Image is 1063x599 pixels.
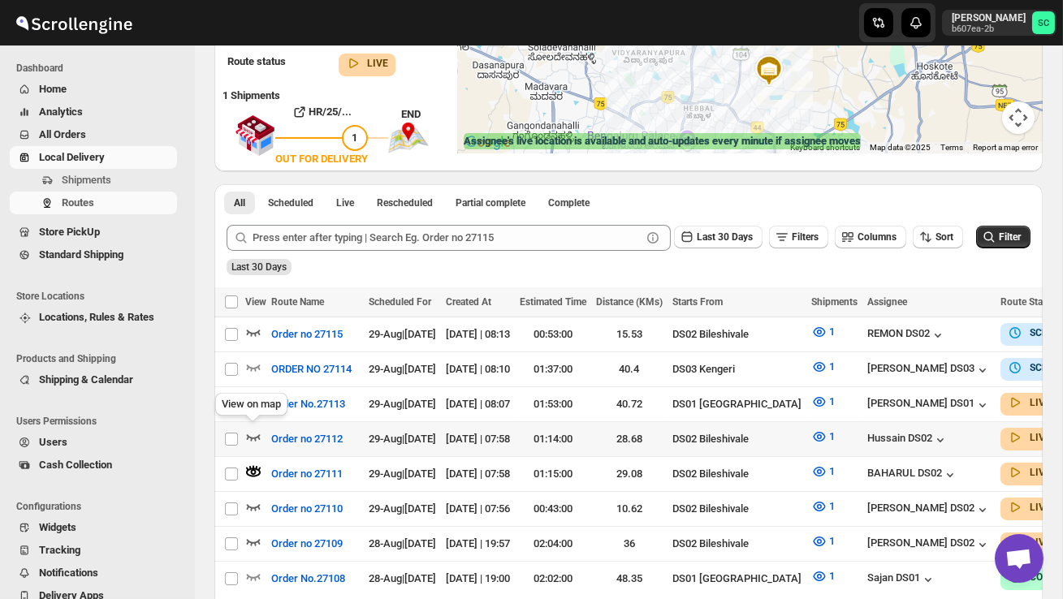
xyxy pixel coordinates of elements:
span: Order No.27113 [271,396,345,412]
div: 02:04:00 [520,536,586,552]
div: DS02 Bileshivale [672,431,802,447]
span: Estimated Time [520,296,586,308]
button: LIVE [1007,394,1051,411]
button: LIVE [1007,534,1051,550]
b: LIVE [1030,502,1051,513]
button: Tracking [10,539,177,562]
span: Routes [62,196,94,209]
div: 48.35 [596,571,663,587]
button: Order no 27109 [261,531,352,557]
b: 1 Shipments [214,81,280,101]
span: Scheduled [268,196,313,209]
span: Notifications [39,567,98,579]
div: 00:53:00 [520,326,586,343]
button: LIVE [1007,429,1051,446]
span: Shipments [62,174,111,186]
button: 1 [802,528,845,554]
div: [PERSON_NAME] DS02 [867,502,991,518]
span: Last 30 Days [231,261,287,273]
button: [PERSON_NAME] DS03 [867,362,991,378]
img: ScrollEngine [13,2,135,43]
b: HR/25/... [309,106,352,118]
span: Order no 27112 [271,431,343,447]
div: [DATE] | 07:58 [446,466,510,482]
button: Cash Collection [10,454,177,476]
img: trip_end.png [388,123,429,153]
button: Sajan DS01 [867,571,936,588]
div: 10.62 [596,501,663,517]
span: 29-Aug | [DATE] [369,328,436,340]
button: LIVE [1007,464,1051,480]
b: LIVE [1030,432,1051,443]
span: Tracking [39,544,80,556]
button: [PERSON_NAME] DS02 [867,537,991,553]
button: Order No.27113 [261,391,355,417]
span: Route status [227,55,286,67]
button: Filter [976,226,1031,248]
span: 1 [352,131,358,144]
b: LIVE [1030,537,1051,548]
div: BAHARUL DS02 [867,467,958,483]
span: Widgets [39,521,76,533]
span: Dashboard [16,62,184,75]
button: LIVE [345,55,389,71]
span: Order No.27108 [271,571,345,587]
button: Last 30 Days [674,226,763,248]
span: Created At [446,296,491,308]
div: 15.53 [596,326,663,343]
button: Columns [835,226,906,248]
span: 1 [829,465,835,477]
b: LIVE [368,58,389,69]
div: DS02 Bileshivale [672,326,802,343]
span: Live [336,196,354,209]
div: 01:37:00 [520,361,586,377]
div: Hussain DS02 [867,432,948,448]
span: Order no 27115 [271,326,343,343]
b: LIVE [1030,467,1051,478]
button: 1 [802,319,845,345]
button: 1 [802,424,845,450]
span: 1 [829,360,835,373]
a: Report a map error [973,143,1038,152]
span: Users Permissions [16,415,184,428]
span: View [245,296,266,308]
input: Press enter after typing | Search Eg. Order no 27115 [253,225,642,251]
button: User menu [942,10,1057,36]
div: 02:02:00 [520,571,586,587]
button: HR/25/... [275,99,368,125]
span: Route Status [1000,296,1057,308]
button: Users [10,431,177,454]
div: DS02 Bileshivale [672,501,802,517]
span: 29-Aug | [DATE] [369,398,436,410]
span: 28-Aug | [DATE] [369,572,436,584]
label: Assignee's live location is available and auto-updates every minute if assignee moves [464,133,861,149]
button: Locations, Rules & Rates [10,306,177,329]
button: Order No.27108 [261,566,355,592]
div: [DATE] | 07:56 [446,501,510,517]
span: Sort [936,231,953,243]
div: OUT FOR DELIVERY [275,151,368,167]
button: Order no 27111 [261,461,352,487]
span: 28-Aug | [DATE] [369,537,436,549]
span: 1 [829,325,835,338]
span: Products and Shipping [16,352,184,365]
button: Sort [913,226,963,248]
div: REMON DS02 [867,327,946,343]
span: Filters [792,231,819,243]
div: [DATE] | 08:10 [446,361,510,377]
div: [DATE] | 07:58 [446,431,510,447]
div: 00:43:00 [520,501,586,517]
span: 1 [829,430,835,442]
span: Locations, Rules & Rates [39,311,154,323]
span: 1 [829,395,835,407]
button: Map camera controls [1002,101,1035,134]
span: Starts From [672,296,723,308]
div: 40.4 [596,361,663,377]
div: [DATE] | 08:13 [446,326,510,343]
button: All routes [224,192,255,214]
button: All Orders [10,123,177,146]
span: 1 [829,535,835,547]
span: Cash Collection [39,459,112,471]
